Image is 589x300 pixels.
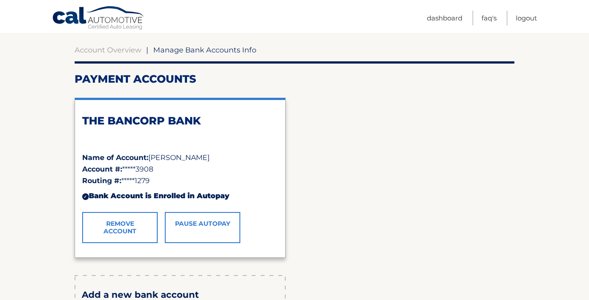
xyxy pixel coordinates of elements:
a: Remove Account [82,212,158,243]
span: | [146,45,148,54]
a: Cal Automotive [52,6,145,32]
a: Dashboard [427,11,462,25]
strong: Routing #: [82,176,121,185]
strong: Account #: [82,165,122,173]
strong: Name of Account: [82,153,148,162]
span: Manage Bank Accounts Info [153,45,256,54]
div: ✓ [82,193,89,200]
a: Pause AutoPay [165,212,240,243]
div: Bank Account is Enrolled in Autopay [82,187,278,205]
h2: THE BANCORP BANK [82,114,278,128]
a: FAQ's [482,11,497,25]
span: [PERSON_NAME] [148,153,210,162]
a: Logout [516,11,537,25]
a: Account Overview [75,45,141,54]
h2: Payment Accounts [75,72,514,86]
